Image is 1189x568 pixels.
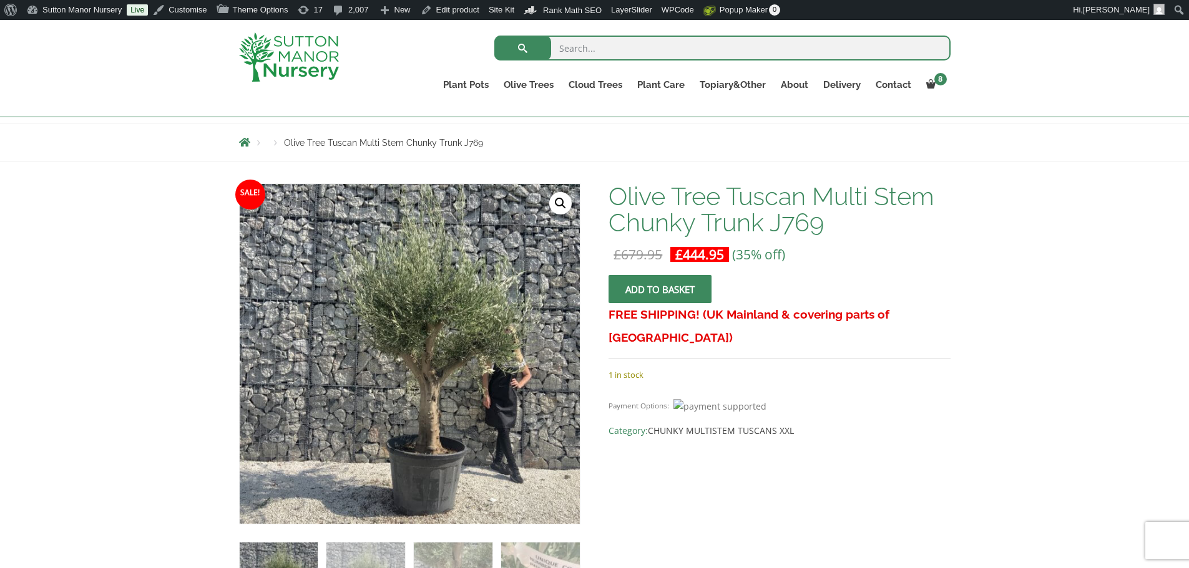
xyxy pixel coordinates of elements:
[239,32,339,82] img: logo
[235,180,265,209] span: Sale!
[1083,5,1150,14] span: [PERSON_NAME]
[609,367,950,382] p: 1 in stock
[609,275,712,303] button: Add to basket
[630,76,692,94] a: Plant Care
[675,246,683,263] span: £
[127,4,148,16] a: Live
[549,192,572,214] a: View full-screen image gallery
[773,76,816,94] a: About
[609,423,950,438] span: Category:
[769,4,780,16] span: 0
[609,303,950,349] h3: FREE SHIPPING! (UK Mainland & covering parts of [GEOGRAPHIC_DATA])
[868,76,919,94] a: Contact
[561,76,630,94] a: Cloud Trees
[692,76,773,94] a: Topiary&Other
[934,73,947,85] span: 8
[648,425,794,436] a: CHUNKY MULTISTEM TUSCANS XXL
[614,246,662,263] bdi: 679.95
[436,76,496,94] a: Plant Pots
[284,138,483,148] span: Olive Tree Tuscan Multi Stem Chunky Trunk J769
[673,399,766,414] img: payment supported
[732,246,785,263] span: (35% off)
[614,246,621,263] span: £
[919,76,951,94] a: 8
[496,76,561,94] a: Olive Trees
[239,137,951,147] nav: Breadcrumbs
[494,36,951,60] input: Search...
[543,6,602,15] span: Rank Math SEO
[609,183,950,236] h1: Olive Tree Tuscan Multi Stem Chunky Trunk J769
[609,401,669,410] small: Payment Options:
[816,76,868,94] a: Delivery
[489,5,514,14] span: Site Kit
[675,246,724,263] bdi: 444.95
